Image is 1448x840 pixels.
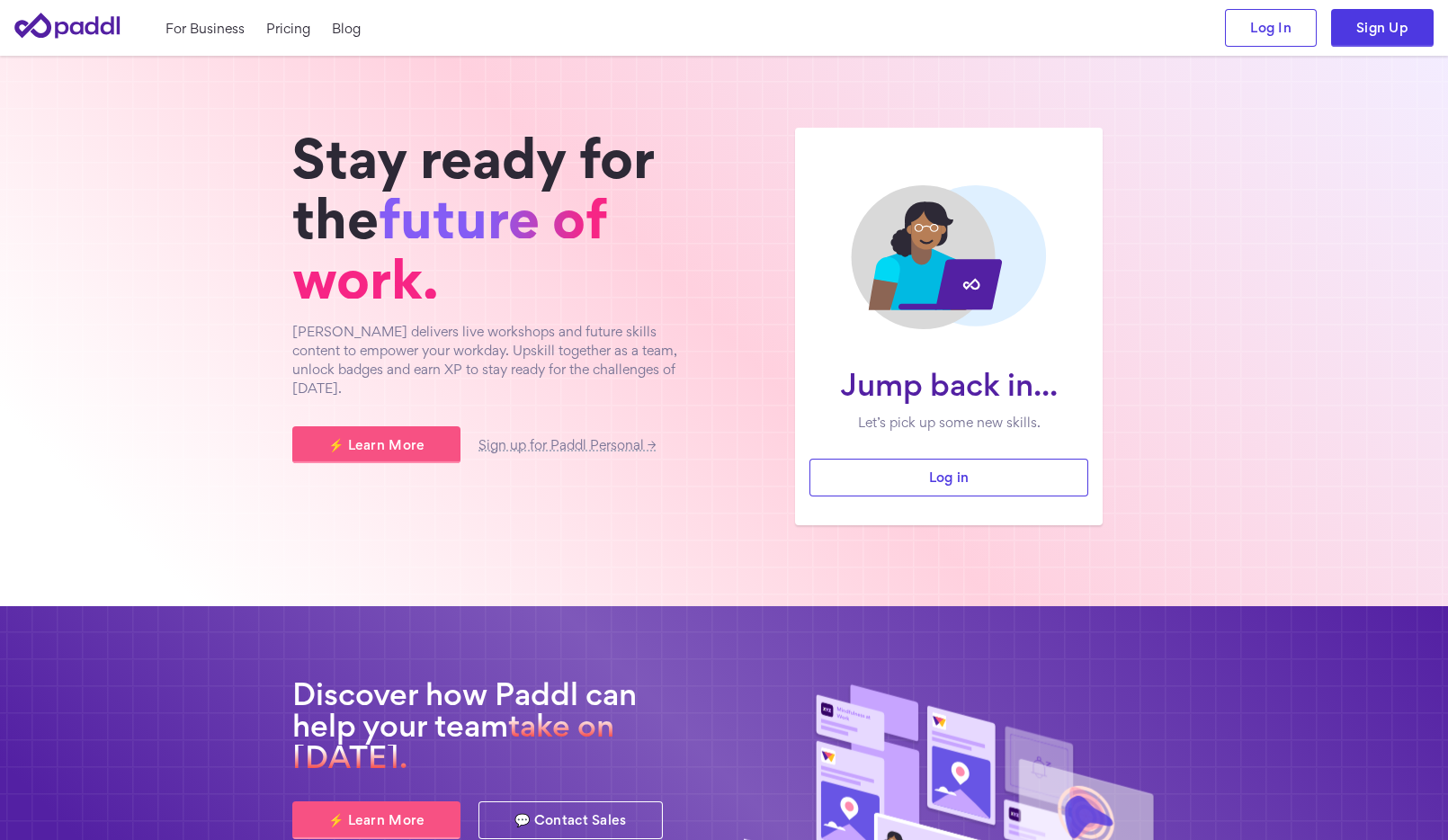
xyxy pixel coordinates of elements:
[809,459,1088,496] a: Log in
[292,128,706,309] h1: Stay ready for the
[478,440,656,451] a: Sign up for Paddl Personal →
[292,426,460,464] a: ⚡ Learn More
[332,19,361,38] a: Blog
[292,322,706,398] p: [PERSON_NAME] delivers live workshops and future skills content to empower your workday. Upskill ...
[292,198,607,299] span: future of work.
[1225,9,1317,47] a: Log In
[292,801,460,839] a: ⚡ Learn More
[478,801,662,839] a: 💬 Contact Sales
[1331,9,1434,47] a: Sign Up
[824,369,1074,400] h1: Jump back in...
[266,19,310,38] a: Pricing
[824,413,1074,432] p: Let’s pick up some new skills.
[165,19,245,38] a: For Business
[292,678,706,773] h2: Discover how Paddl can help your team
